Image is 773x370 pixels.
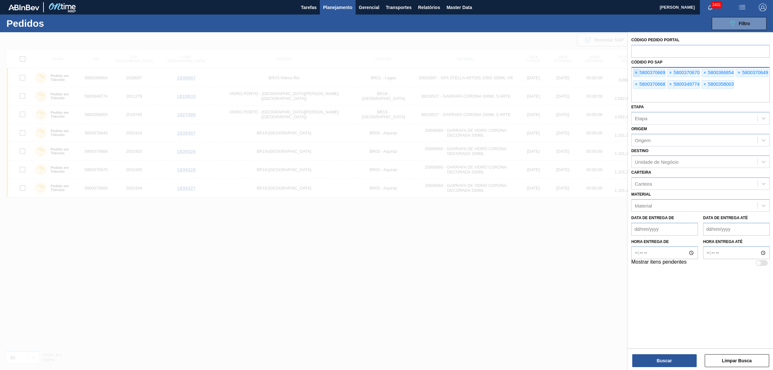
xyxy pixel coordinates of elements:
[631,192,651,197] label: Material
[667,80,700,89] div: 5800349774
[736,69,742,77] span: ×
[323,4,352,11] span: Planejamento
[759,4,767,11] img: Logout
[700,3,721,12] button: Notificações
[701,69,734,77] div: 5800366854
[667,69,673,77] span: ×
[631,223,698,236] input: dd/mm/yyyy
[359,4,379,11] span: Gerencial
[631,38,680,42] label: Código Pedido Portal
[701,80,734,89] div: 5800358003
[633,69,639,77] span: ×
[667,81,673,88] span: ×
[739,21,750,26] span: Filtro
[631,170,651,175] label: Carteira
[702,69,708,77] span: ×
[736,69,768,77] div: 5800370649
[703,223,770,236] input: dd/mm/yyyy
[631,60,663,64] label: Códido PO SAP
[635,159,679,165] div: Unidade de Negócio
[711,1,722,8] span: 3401
[633,80,665,89] div: 5800370668
[386,4,412,11] span: Transportes
[635,115,647,121] div: Etapa
[635,203,652,208] div: Material
[631,127,647,131] label: Origem
[301,4,317,11] span: Tarefas
[633,81,639,88] span: ×
[418,4,440,11] span: Relatórios
[667,69,700,77] div: 5800370670
[633,69,665,77] div: 5800370669
[703,237,770,247] label: Hora entrega até
[702,81,708,88] span: ×
[635,181,652,187] div: Carteira
[738,4,746,11] img: userActions
[6,20,106,27] h1: Pedidos
[631,105,644,109] label: Etapa
[631,216,674,220] label: Data de Entrega de
[635,137,651,143] div: Origem
[446,4,472,11] span: Master Data
[8,5,39,10] img: TNhmsLtSVTkK8tSr43FrP2fwEKptu5GPRR3wAAAABJRU5ErkJggg==
[631,259,687,267] label: Mostrar itens pendentes
[631,237,698,247] label: Hora entrega de
[631,149,648,153] label: Destino
[703,216,748,220] label: Data de Entrega até
[712,17,767,30] button: Filtro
